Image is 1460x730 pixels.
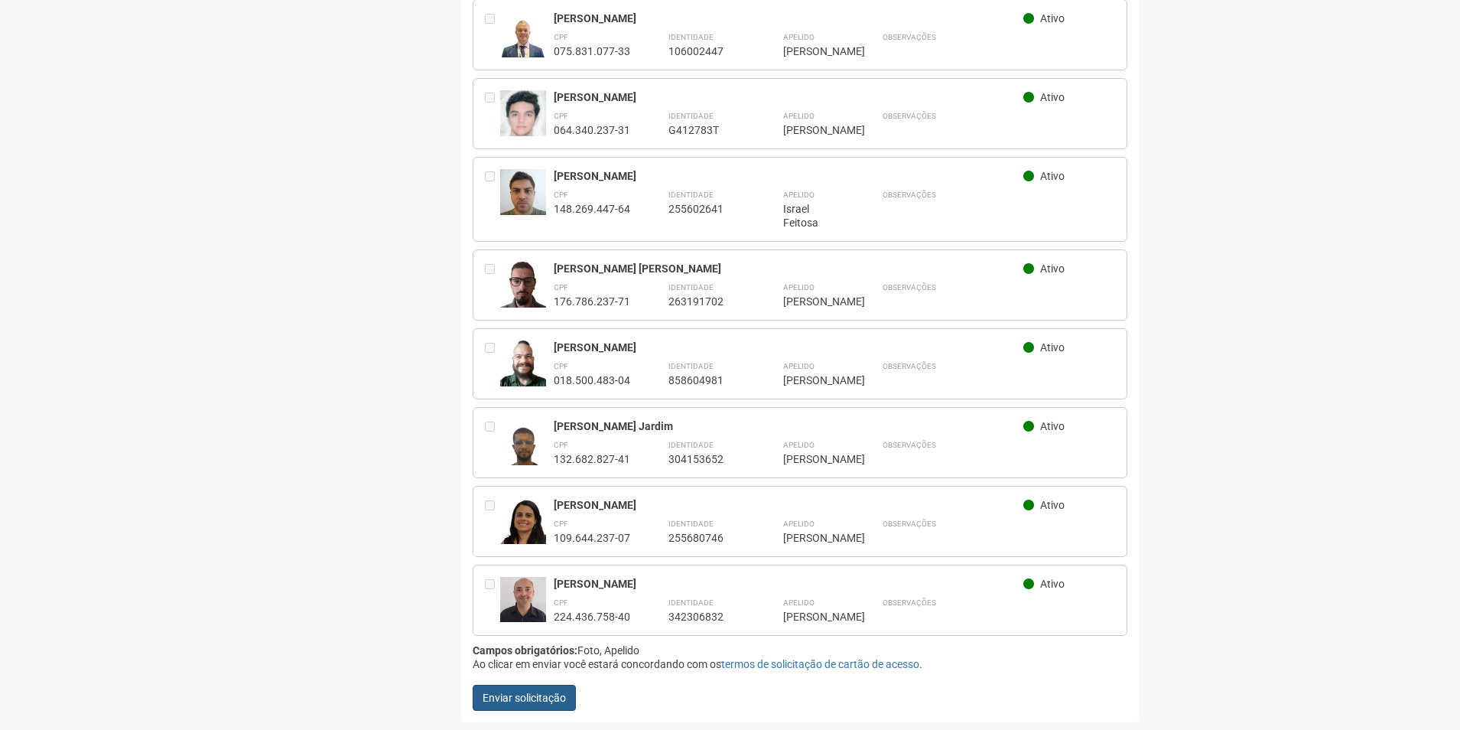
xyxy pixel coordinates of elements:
[883,520,936,528] strong: Observações
[554,452,630,466] div: 132.682.827-41
[1040,499,1065,511] span: Ativo
[554,531,630,545] div: 109.644.237-07
[668,441,714,449] strong: Identidade
[668,112,714,120] strong: Identidade
[554,191,568,199] strong: CPF
[554,520,568,528] strong: CPF
[500,169,546,217] img: user.jpg
[485,419,500,466] div: Entre em contato com a Aministração para solicitar o cancelamento ou 2a via
[554,362,568,370] strong: CPF
[883,191,936,199] strong: Observações
[1040,12,1065,24] span: Ativo
[554,90,1024,104] div: [PERSON_NAME]
[668,295,745,308] div: 263191702
[554,33,568,41] strong: CPF
[554,441,568,449] strong: CPF
[783,112,815,120] strong: Apelido
[554,44,630,58] div: 075.831.077-33
[1040,341,1065,354] span: Ativo
[783,373,844,387] div: [PERSON_NAME]
[883,441,936,449] strong: Observações
[554,169,1024,183] div: [PERSON_NAME]
[473,657,1128,671] div: Ao clicar em enviar você estará concordando com os .
[554,123,630,137] div: 064.340.237-31
[668,373,745,387] div: 858604981
[668,44,745,58] div: 106002447
[783,202,844,230] div: Israel Feitosa
[783,123,844,137] div: [PERSON_NAME]
[485,498,500,545] div: Entre em contato com a Aministração para solicitar o cancelamento ou 2a via
[883,33,936,41] strong: Observações
[668,123,745,137] div: G412783T
[554,598,568,607] strong: CPF
[883,283,936,292] strong: Observações
[1040,91,1065,103] span: Ativo
[554,11,1024,25] div: [PERSON_NAME]
[883,112,936,120] strong: Observações
[554,283,568,292] strong: CPF
[1040,262,1065,275] span: Ativo
[500,577,546,622] img: user.jpg
[554,202,630,216] div: 148.269.447-64
[500,11,546,69] img: user.jpg
[554,498,1024,512] div: [PERSON_NAME]
[783,44,844,58] div: [PERSON_NAME]
[721,658,919,670] a: termos de solicitação de cartão de acesso
[783,598,815,607] strong: Apelido
[668,610,745,624] div: 342306832
[783,191,815,199] strong: Apelido
[783,531,844,545] div: [PERSON_NAME]
[783,33,815,41] strong: Apelido
[554,295,630,308] div: 176.786.237-71
[554,419,1024,433] div: [PERSON_NAME] Jardim
[783,283,815,292] strong: Apelido
[485,341,500,387] div: Entre em contato com a Aministração para solicitar o cancelamento ou 2a via
[485,90,500,137] div: Entre em contato com a Aministração para solicitar o cancelamento ou 2a via
[554,610,630,624] div: 224.436.758-40
[1040,420,1065,432] span: Ativo
[554,341,1024,354] div: [PERSON_NAME]
[668,452,745,466] div: 304153652
[668,33,714,41] strong: Identidade
[473,685,576,711] button: Enviar solicitação
[668,598,714,607] strong: Identidade
[668,531,745,545] div: 255680746
[783,452,844,466] div: [PERSON_NAME]
[485,169,500,230] div: Entre em contato com a Aministração para solicitar o cancelamento ou 2a via
[500,90,546,152] img: user.jpg
[668,202,745,216] div: 255602641
[485,11,500,58] div: Entre em contato com a Aministração para solicitar o cancelamento ou 2a via
[783,441,815,449] strong: Apelido
[500,341,546,390] img: user.jpg
[554,577,1024,591] div: [PERSON_NAME]
[668,520,714,528] strong: Identidade
[668,191,714,199] strong: Identidade
[554,112,568,120] strong: CPF
[783,610,844,624] div: [PERSON_NAME]
[783,295,844,308] div: [PERSON_NAME]
[485,577,500,624] div: Entre em contato com a Aministração para solicitar o cancelamento ou 2a via
[554,262,1024,275] div: [PERSON_NAME] [PERSON_NAME]
[500,498,546,554] img: user.jpg
[883,362,936,370] strong: Observações
[1040,578,1065,590] span: Ativo
[1040,170,1065,182] span: Ativo
[783,520,815,528] strong: Apelido
[668,283,714,292] strong: Identidade
[500,419,546,480] img: user.jpg
[783,362,815,370] strong: Apelido
[473,644,577,657] strong: Campos obrigatórios:
[473,644,1128,657] div: Foto, Apelido
[668,362,714,370] strong: Identidade
[500,262,546,314] img: user.jpg
[485,262,500,308] div: Entre em contato com a Aministração para solicitar o cancelamento ou 2a via
[883,598,936,607] strong: Observações
[554,373,630,387] div: 018.500.483-04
